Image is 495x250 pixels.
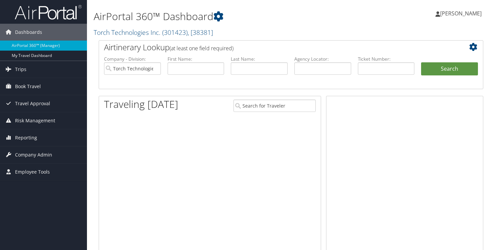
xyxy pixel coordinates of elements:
[15,61,26,78] span: Trips
[440,10,482,17] span: [PERSON_NAME]
[170,45,233,52] span: (at least one field required)
[94,28,213,37] a: Torch Technologies Inc.
[104,42,446,53] h2: Airtinerary Lookup
[231,56,288,62] label: Last Name:
[15,112,55,129] span: Risk Management
[15,146,52,163] span: Company Admin
[15,164,50,180] span: Employee Tools
[233,100,316,112] input: Search for Traveler
[15,129,37,146] span: Reporting
[15,24,42,41] span: Dashboards
[421,62,478,76] button: Search
[104,56,161,62] label: Company - Division:
[15,4,82,20] img: airportal-logo.png
[294,56,351,62] label: Agency Locator:
[162,28,188,37] span: ( 301423 )
[435,3,488,23] a: [PERSON_NAME]
[15,78,41,95] span: Book Travel
[104,97,178,111] h1: Traveling [DATE]
[188,28,213,37] span: , [ 38381 ]
[168,56,224,62] label: First Name:
[358,56,415,62] label: Ticket Number:
[15,95,50,112] span: Travel Approval
[94,9,357,23] h1: AirPortal 360™ Dashboard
